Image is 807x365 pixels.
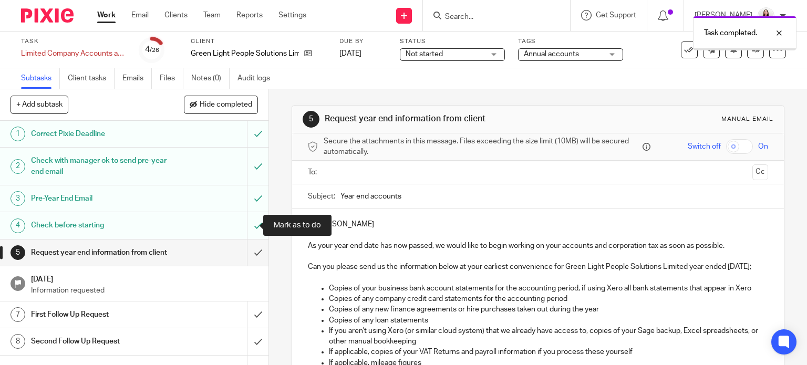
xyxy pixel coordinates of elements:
h1: Second Follow Up Request [31,333,168,349]
div: 5 [303,111,319,128]
div: 4 [11,218,25,233]
a: Files [160,68,183,89]
label: Task [21,37,126,46]
p: Can you please send us the information below at your earliest convenience for Green Light People ... [308,262,769,272]
a: Work [97,10,116,20]
span: Switch off [688,141,721,152]
span: Not started [406,50,443,58]
a: Settings [278,10,306,20]
a: Subtasks [21,68,60,89]
small: /26 [150,47,159,53]
h1: Pre-Year End Email [31,191,168,206]
p: Hi [PERSON_NAME] [308,219,769,230]
div: 2 [11,159,25,174]
label: Client [191,37,326,46]
a: Reports [236,10,263,20]
a: Client tasks [68,68,115,89]
p: As your year end date has now passed, we would like to begin working on your accounts and corpora... [308,241,769,251]
h1: Check before starting [31,217,168,233]
button: Hide completed [184,96,258,113]
p: Copies of any loan statements [329,315,769,326]
div: 4 [145,44,159,56]
p: Task completed. [704,28,757,38]
h1: Correct Pixie Deadline [31,126,168,142]
div: Manual email [721,115,773,123]
span: Hide completed [200,101,252,109]
h1: Check with manager ok to send pre-year end email [31,153,168,180]
p: Green Light People Solutions Limited [191,48,299,59]
div: 3 [11,191,25,206]
h1: Request year end information from client [31,245,168,260]
button: Cc [752,164,768,180]
label: To: [308,167,319,178]
div: 8 [11,334,25,349]
div: 7 [11,307,25,322]
div: 5 [11,245,25,260]
h1: First Follow Up Request [31,307,168,322]
img: Pixie [21,8,74,23]
a: Team [203,10,221,20]
a: Clients [164,10,188,20]
span: Annual accounts [524,50,579,58]
span: On [758,141,768,152]
label: Due by [339,37,387,46]
h1: Request year end information from client [325,113,560,124]
a: Emails [122,68,152,89]
img: 2022.jpg [758,7,774,24]
p: Copies of your business bank account statements for the accounting period, if using Xero all bank... [329,283,769,294]
h1: [DATE] [31,272,258,285]
p: If you aren't using Xero (or similar cloud system) that we already have access to, copies of your... [329,326,769,347]
div: 1 [11,127,25,141]
label: Subject: [308,191,335,202]
span: [DATE] [339,50,361,57]
p: Copies of any new finance agreements or hire purchases taken out during the year [329,304,769,315]
a: Email [131,10,149,20]
button: + Add subtask [11,96,68,113]
a: Notes (0) [191,68,230,89]
label: Status [400,37,505,46]
div: Limited Company Accounts and CT600 return [21,48,126,59]
p: Copies of any company credit card statements for the accounting period [329,294,769,304]
p: If applicable, copies of your VAT Returns and payroll information if you process these yourself [329,347,769,357]
p: Information requested [31,285,258,296]
span: Secure the attachments in this message. Files exceeding the size limit (10MB) will be secured aut... [324,136,640,158]
a: Audit logs [237,68,278,89]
